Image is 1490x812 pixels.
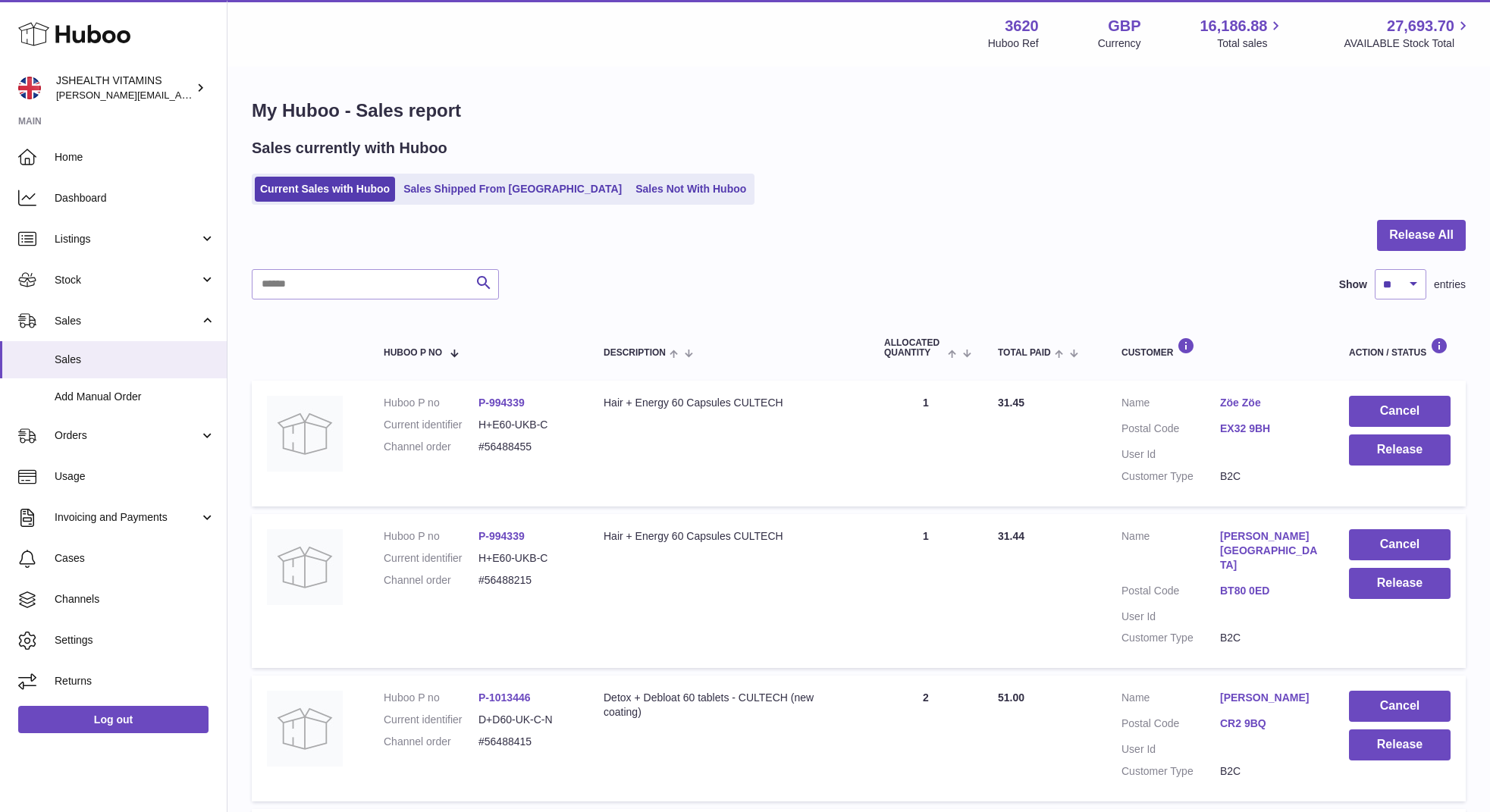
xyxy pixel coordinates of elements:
span: Dashboard [55,191,215,205]
dt: Huboo P no [384,396,478,410]
span: 51.00 [998,691,1024,704]
button: Release [1349,434,1451,466]
span: ALLOCATED Quantity [884,338,944,358]
span: Cases [55,551,215,566]
strong: GBP [1108,16,1140,36]
span: Channels [55,592,215,607]
span: Returns [55,674,215,688]
a: Sales Shipped From [GEOGRAPHIC_DATA] [398,177,627,202]
button: Release All [1377,220,1466,251]
a: Current Sales with Huboo [255,177,395,202]
button: Release [1349,729,1451,760]
img: no-photo.jpg [267,691,343,767]
dt: User Id [1121,447,1220,462]
dd: B2C [1220,631,1319,645]
dt: Customer Type [1121,631,1220,645]
span: 31.44 [998,530,1024,542]
button: Cancel [1349,396,1451,427]
strong: 3620 [1005,16,1039,36]
div: Huboo Ref [988,36,1039,51]
div: Hair + Energy 60 Capsules CULTECH [604,396,854,410]
div: Hair + Energy 60 Capsules CULTECH [604,529,854,544]
a: Sales Not With Huboo [630,177,751,202]
span: Total sales [1217,36,1285,51]
div: Currency [1098,36,1141,51]
dd: H+E60-UKB-C [478,418,573,432]
span: entries [1434,277,1466,292]
td: 2 [869,676,983,801]
img: no-photo.jpg [267,396,343,472]
dt: Postal Code [1121,716,1220,735]
dt: Name [1121,691,1220,709]
td: 1 [869,381,983,506]
a: Log out [18,706,209,733]
span: AVAILABLE Stock Total [1344,36,1472,51]
a: [PERSON_NAME] [1220,691,1319,705]
dt: Huboo P no [384,691,478,705]
div: JSHEALTH VITAMINS [56,74,193,102]
dt: Huboo P no [384,529,478,544]
span: Description [604,348,666,358]
a: EX32 9BH [1220,422,1319,436]
dd: #56488455 [478,440,573,454]
dd: B2C [1220,764,1319,779]
dd: #56488415 [478,735,573,749]
span: Stock [55,273,199,287]
label: Show [1339,277,1367,292]
dd: #56488215 [478,573,573,588]
dt: Customer Type [1121,469,1220,484]
span: Invoicing and Payments [55,510,199,525]
button: Cancel [1349,691,1451,722]
dt: Current identifier [384,713,478,727]
dt: Channel order [384,440,478,454]
dt: Channel order [384,735,478,749]
a: [PERSON_NAME][GEOGRAPHIC_DATA] [1220,529,1319,572]
dt: Current identifier [384,418,478,432]
a: CR2 9BQ [1220,716,1319,731]
dt: Name [1121,529,1220,576]
span: 27,693.70 [1387,16,1454,36]
button: Release [1349,568,1451,599]
td: 1 [869,514,983,668]
a: P-994339 [478,530,525,542]
dd: B2C [1220,469,1319,484]
div: Action / Status [1349,337,1451,358]
a: BT80 0ED [1220,584,1319,598]
img: no-photo.jpg [267,529,343,605]
span: Huboo P no [384,348,442,358]
a: P-994339 [478,397,525,409]
dt: User Id [1121,742,1220,757]
dt: Name [1121,396,1220,414]
dt: Postal Code [1121,584,1220,602]
span: Listings [55,232,199,246]
dd: H+E60-UKB-C [478,551,573,566]
span: Sales [55,314,199,328]
dt: Customer Type [1121,764,1220,779]
a: 16,186.88 Total sales [1200,16,1285,51]
button: Cancel [1349,529,1451,560]
dt: Current identifier [384,551,478,566]
a: Zöe Zöe [1220,396,1319,410]
span: Sales [55,353,215,367]
span: Add Manual Order [55,390,215,404]
span: [PERSON_NAME][EMAIL_ADDRESS][DOMAIN_NAME] [56,89,304,101]
h2: Sales currently with Huboo [252,138,447,158]
span: Orders [55,428,199,443]
span: 31.45 [998,397,1024,409]
div: Customer [1121,337,1319,358]
dt: User Id [1121,610,1220,624]
h1: My Huboo - Sales report [252,99,1466,123]
dt: Channel order [384,573,478,588]
dt: Postal Code [1121,422,1220,440]
span: Total paid [998,348,1051,358]
img: francesca@jshealthvitamins.com [18,77,41,99]
span: Settings [55,633,215,647]
span: Usage [55,469,215,484]
div: Detox + Debloat 60 tablets - CULTECH (new coating) [604,691,854,720]
dd: D+D60-UK-C-N [478,713,573,727]
span: 16,186.88 [1200,16,1267,36]
a: 27,693.70 AVAILABLE Stock Total [1344,16,1472,51]
span: Home [55,150,215,165]
a: P-1013446 [478,691,531,704]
